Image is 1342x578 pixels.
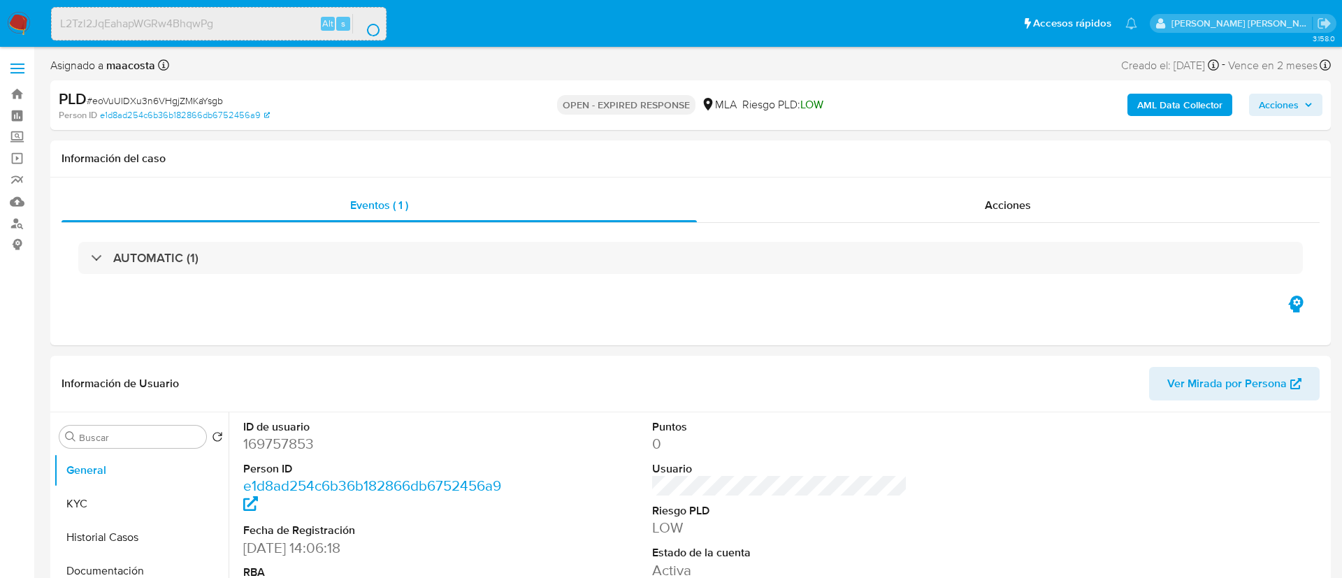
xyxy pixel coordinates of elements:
dt: Riesgo PLD [652,503,911,519]
span: - [1222,56,1225,75]
input: Buscar usuario o caso... [52,15,386,33]
span: Eventos ( 1 ) [350,197,408,213]
span: Riesgo PLD: [742,97,823,113]
div: MLA [701,97,737,113]
dt: Fecha de Registración [243,523,502,538]
button: General [54,454,229,487]
button: Volver al orden por defecto [212,431,223,447]
b: maacosta [103,57,155,73]
b: PLD [59,87,87,110]
h1: Información de Usuario [62,377,179,391]
p: maria.acosta@mercadolibre.com [1171,17,1313,30]
h3: AUTOMATIC (1) [113,250,199,266]
span: Asignado a [50,58,155,73]
dt: Puntos [652,419,911,435]
span: Acciones [985,197,1031,213]
span: s [341,17,345,30]
span: LOW [800,96,823,113]
button: KYC [54,487,229,521]
input: Buscar [79,431,201,444]
a: Salir [1317,16,1332,31]
dt: Usuario [652,461,911,477]
p: OPEN - EXPIRED RESPONSE [557,95,695,115]
dt: ID de usuario [243,419,502,435]
span: Acciones [1259,94,1299,116]
button: Ver Mirada por Persona [1149,367,1320,400]
b: Person ID [59,109,97,122]
a: Notificaciones [1125,17,1137,29]
dd: 0 [652,434,911,454]
button: Acciones [1249,94,1322,116]
span: Alt [322,17,333,30]
span: Accesos rápidos [1033,16,1111,31]
div: AUTOMATIC (1) [78,242,1303,274]
button: Historial Casos [54,521,229,554]
a: e1d8ad254c6b36b182866db6752456a9 [100,109,270,122]
span: # eoVuUIDXu3n6VHgjZMKaYsgb [87,94,223,108]
h1: Información del caso [62,152,1320,166]
dt: Person ID [243,461,502,477]
button: Buscar [65,431,76,442]
div: Creado el: [DATE] [1121,56,1219,75]
dd: 169757853 [243,434,502,454]
button: search-icon [352,14,381,34]
span: Ver Mirada por Persona [1167,367,1287,400]
a: e1d8ad254c6b36b182866db6752456a9 [243,475,501,515]
dd: LOW [652,518,911,537]
dt: Estado de la cuenta [652,545,911,561]
b: AML Data Collector [1137,94,1222,116]
button: AML Data Collector [1127,94,1232,116]
dd: [DATE] 14:06:18 [243,538,502,558]
span: Vence en 2 meses [1228,58,1318,73]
